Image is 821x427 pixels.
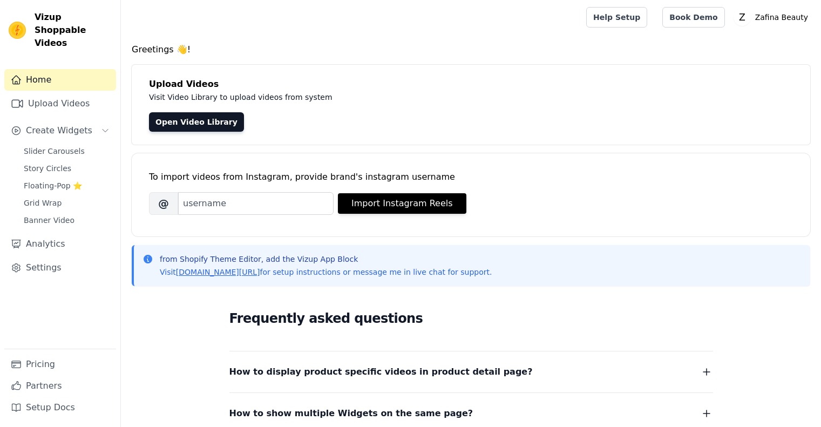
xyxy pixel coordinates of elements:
text: Z [739,12,745,23]
a: Analytics [4,233,116,255]
a: Floating-Pop ⭐ [17,178,116,193]
button: Import Instagram Reels [338,193,466,214]
a: [DOMAIN_NAME][URL] [176,268,260,276]
button: How to display product specific videos in product detail page? [229,364,713,379]
div: To import videos from Instagram, provide brand's instagram username [149,171,793,184]
p: Zafina Beauty [751,8,812,27]
span: Banner Video [24,215,74,226]
a: Partners [4,375,116,397]
a: Home [4,69,116,91]
span: How to display product specific videos in product detail page? [229,364,533,379]
a: Banner Video [17,213,116,228]
span: @ [149,192,178,215]
span: Floating-Pop ⭐ [24,180,82,191]
input: username [178,192,334,215]
a: Open Video Library [149,112,244,132]
button: Create Widgets [4,120,116,141]
button: Z Zafina Beauty [734,8,812,27]
img: Vizup [9,22,26,39]
a: Setup Docs [4,397,116,418]
span: Grid Wrap [24,198,62,208]
a: Slider Carousels [17,144,116,159]
span: Create Widgets [26,124,92,137]
h2: Frequently asked questions [229,308,713,329]
a: Grid Wrap [17,195,116,211]
a: Book Demo [662,7,724,28]
p: Visit for setup instructions or message me in live chat for support. [160,267,492,277]
button: How to show multiple Widgets on the same page? [229,406,713,421]
a: Story Circles [17,161,116,176]
span: Story Circles [24,163,71,174]
span: Vizup Shoppable Videos [35,11,112,50]
p: Visit Video Library to upload videos from system [149,91,633,104]
h4: Upload Videos [149,78,793,91]
a: Settings [4,257,116,279]
a: Pricing [4,354,116,375]
a: Help Setup [586,7,647,28]
a: Upload Videos [4,93,116,114]
span: Slider Carousels [24,146,85,157]
p: from Shopify Theme Editor, add the Vizup App Block [160,254,492,265]
span: How to show multiple Widgets on the same page? [229,406,473,421]
h4: Greetings 👋! [132,43,810,56]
